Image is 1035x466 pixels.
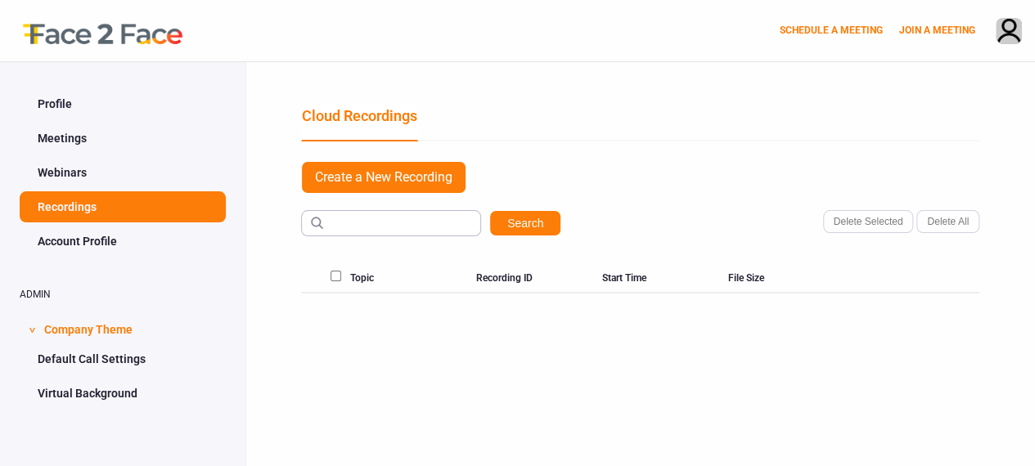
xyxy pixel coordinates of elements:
[20,343,226,374] a: Default Call Settings
[301,105,418,141] a: Cloud Recordings
[20,378,226,409] a: Virtual Background
[311,217,323,229] img: haGk5Ch+A0+liuDR3YSCAAAAAElFTkSuQmCC
[301,161,466,194] a: Create a New Recording
[350,264,476,293] div: Topic
[727,264,853,293] div: File Size
[489,210,561,236] button: Search
[44,312,133,343] span: Company Theme
[24,327,40,333] span: >
[20,226,226,257] a: Account Profile
[780,25,883,36] a: SCHEDULE A MEETING
[20,289,226,300] h2: ADMIN
[20,123,226,154] a: Meetings
[20,191,226,222] a: Recordings
[476,264,602,293] div: Recording ID
[602,264,728,293] div: Start Time
[20,157,226,188] a: Webinars
[997,19,1021,46] img: avatar.710606db.png
[899,25,975,36] a: JOIN A MEETING
[20,88,226,119] a: Profile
